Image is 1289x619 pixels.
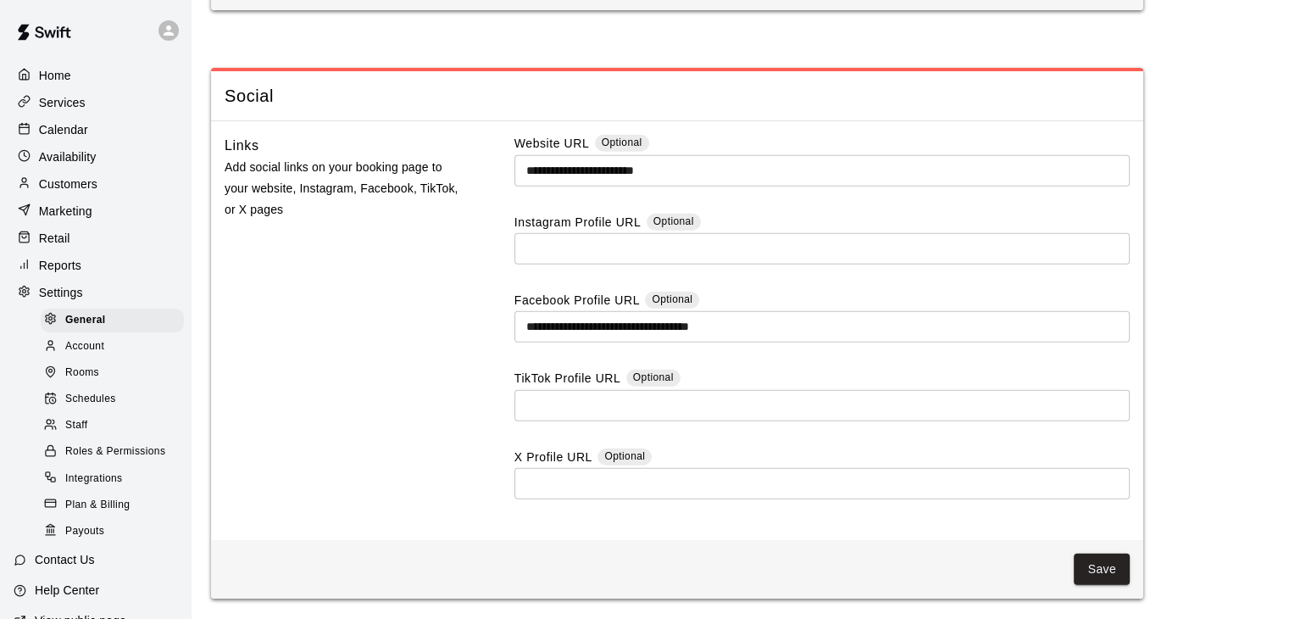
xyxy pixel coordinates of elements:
[41,467,184,491] div: Integrations
[41,333,191,360] a: Account
[39,148,97,165] p: Availability
[514,449,592,468] label: X Profile URL
[225,135,259,157] h6: Links
[41,361,184,385] div: Rooms
[41,520,184,544] div: Payouts
[41,387,191,413] a: Schedules
[653,215,694,227] span: Optional
[65,443,165,460] span: Roles & Permissions
[41,494,184,517] div: Plan & Billing
[65,338,104,355] span: Account
[14,253,177,278] a: Reports
[633,371,674,383] span: Optional
[1074,554,1130,585] button: Save
[41,466,191,492] a: Integrations
[39,257,81,274] p: Reports
[41,414,184,438] div: Staff
[604,450,645,462] span: Optional
[65,523,104,540] span: Payouts
[39,284,83,301] p: Settings
[14,117,177,142] a: Calendar
[514,370,620,389] label: TikTok Profile URL
[14,280,177,305] a: Settings
[14,144,177,170] a: Availability
[65,471,123,488] span: Integrations
[39,176,97,192] p: Customers
[225,85,1130,108] span: Social
[41,388,184,411] div: Schedules
[41,439,191,466] a: Roles & Permissions
[41,335,184,359] div: Account
[514,292,640,311] label: Facebook Profile URL
[65,391,116,408] span: Schedules
[65,365,99,382] span: Rooms
[41,413,191,439] a: Staff
[14,63,177,88] a: Home
[652,293,692,305] span: Optional
[14,226,177,251] a: Retail
[65,417,87,434] span: Staff
[41,307,191,333] a: General
[39,230,70,247] p: Retail
[41,360,191,387] a: Rooms
[225,157,460,221] p: Add social links on your booking page to your website, Instagram, Facebook, TikTok, or X pages
[41,492,191,518] a: Plan & Billing
[602,137,642,148] span: Optional
[65,497,130,514] span: Plan & Billing
[14,90,177,115] a: Services
[514,135,589,154] label: Website URL
[41,440,184,464] div: Roles & Permissions
[14,171,177,197] a: Customers
[514,214,641,233] label: Instagram Profile URL
[39,67,71,84] p: Home
[39,203,92,220] p: Marketing
[41,518,191,544] a: Payouts
[35,582,99,599] p: Help Center
[39,121,88,138] p: Calendar
[39,94,86,111] p: Services
[41,309,184,332] div: General
[65,312,106,329] span: General
[35,551,95,568] p: Contact Us
[14,198,177,224] a: Marketing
